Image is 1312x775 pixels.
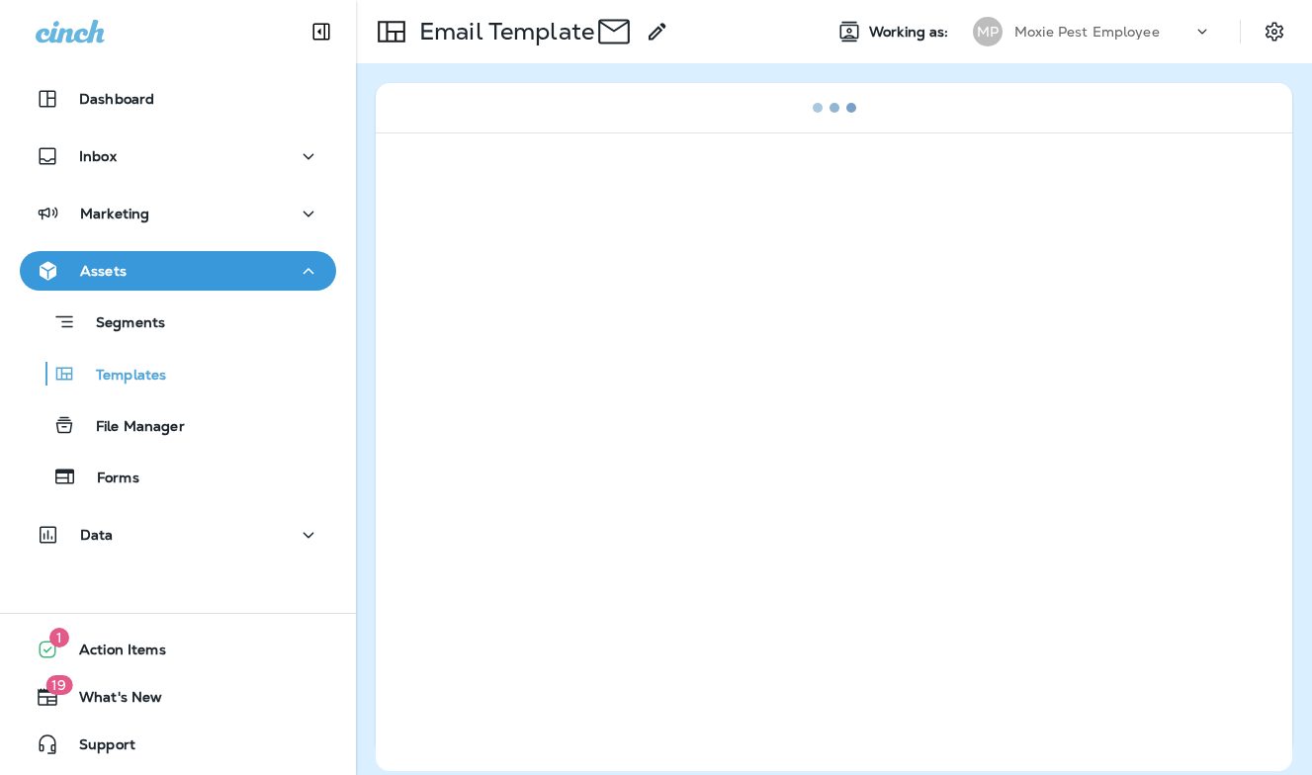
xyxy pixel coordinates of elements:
[59,736,135,760] span: Support
[20,194,336,233] button: Marketing
[20,456,336,497] button: Forms
[80,263,127,279] p: Assets
[20,725,336,764] button: Support
[20,630,336,669] button: 1Action Items
[1014,24,1160,40] p: Moxie Pest Employee
[59,642,166,665] span: Action Items
[973,17,1003,46] div: MP
[76,418,185,437] p: File Manager
[20,515,336,555] button: Data
[20,136,336,176] button: Inbox
[59,689,162,713] span: What's New
[20,301,336,343] button: Segments
[45,675,72,695] span: 19
[1257,14,1292,49] button: Settings
[80,206,149,221] p: Marketing
[20,677,336,717] button: 19What's New
[80,527,114,543] p: Data
[76,367,166,386] p: Templates
[20,79,336,119] button: Dashboard
[20,404,336,446] button: File Manager
[20,251,336,291] button: Assets
[20,353,336,394] button: Templates
[77,470,139,488] p: Forms
[79,91,154,107] p: Dashboard
[869,24,953,41] span: Working as:
[411,17,594,46] p: Email Template
[49,628,69,647] span: 1
[76,314,165,334] p: Segments
[294,12,349,51] button: Collapse Sidebar
[79,148,117,164] p: Inbox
